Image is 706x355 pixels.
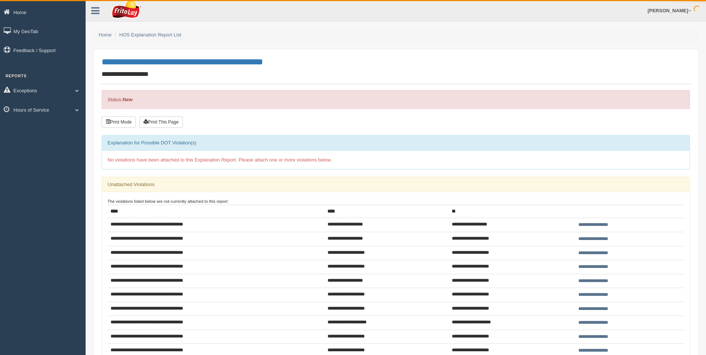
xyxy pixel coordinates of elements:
a: Home [99,32,112,38]
span: No violations have been attached to this Explanation Report. Please attach one or more violations... [108,157,332,163]
small: The violations listed below are not currently attached to this report: [108,199,229,204]
a: HOS Explanation Report List [119,32,181,38]
div: Status: [102,90,690,109]
button: Print This Page [140,116,183,128]
strong: New [122,97,132,102]
div: Explanation for Possible DOT Violation(s) [102,135,690,150]
button: Print Mode [102,116,136,128]
div: Unattached Violations [102,177,690,192]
